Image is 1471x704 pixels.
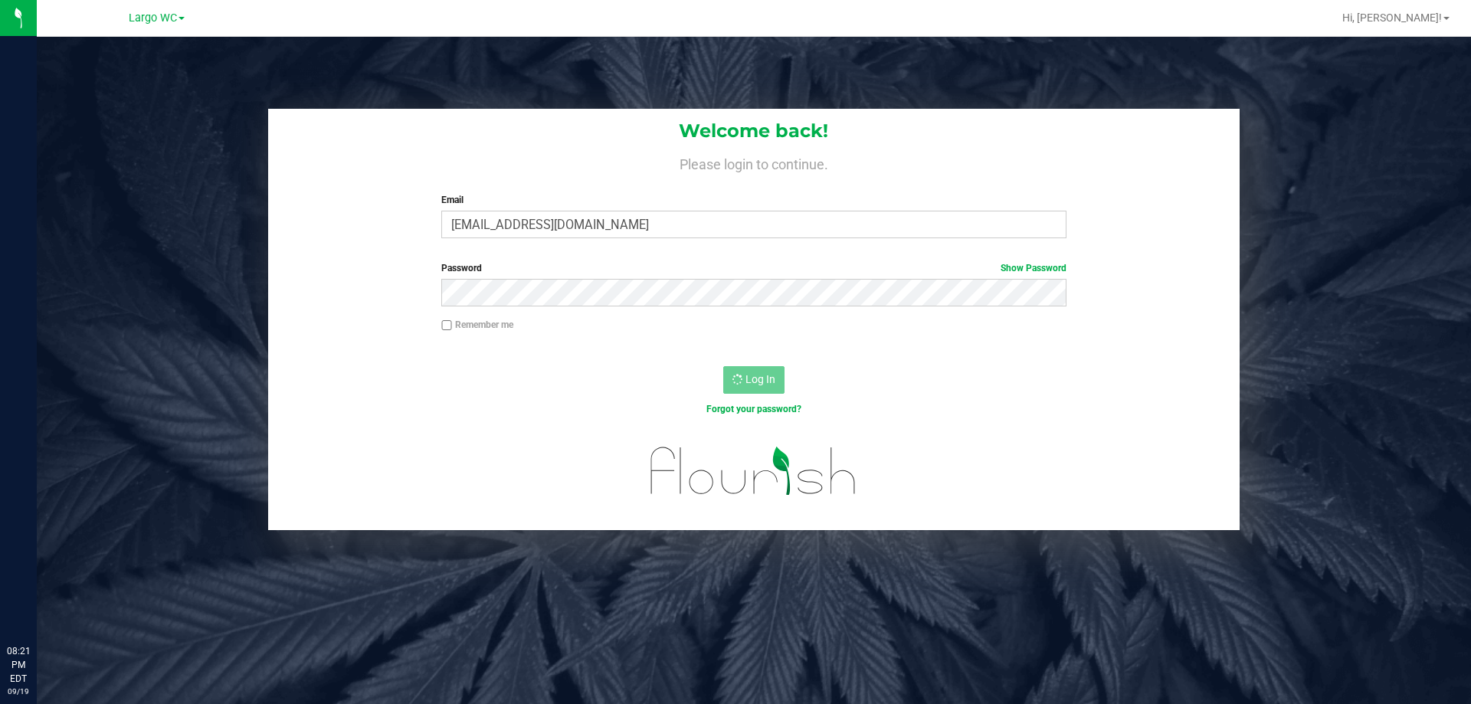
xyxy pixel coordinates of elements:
[268,121,1240,141] h1: Welcome back!
[7,644,30,686] p: 08:21 PM EDT
[441,320,452,331] input: Remember me
[441,263,482,273] span: Password
[745,373,775,385] span: Log In
[268,153,1240,172] h4: Please login to continue.
[706,404,801,414] a: Forgot your password?
[632,432,875,510] img: flourish_logo.svg
[129,11,177,25] span: Largo WC
[441,318,513,332] label: Remember me
[441,193,1066,207] label: Email
[7,686,30,697] p: 09/19
[1342,11,1442,24] span: Hi, [PERSON_NAME]!
[1001,263,1066,273] a: Show Password
[723,366,785,394] button: Log In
